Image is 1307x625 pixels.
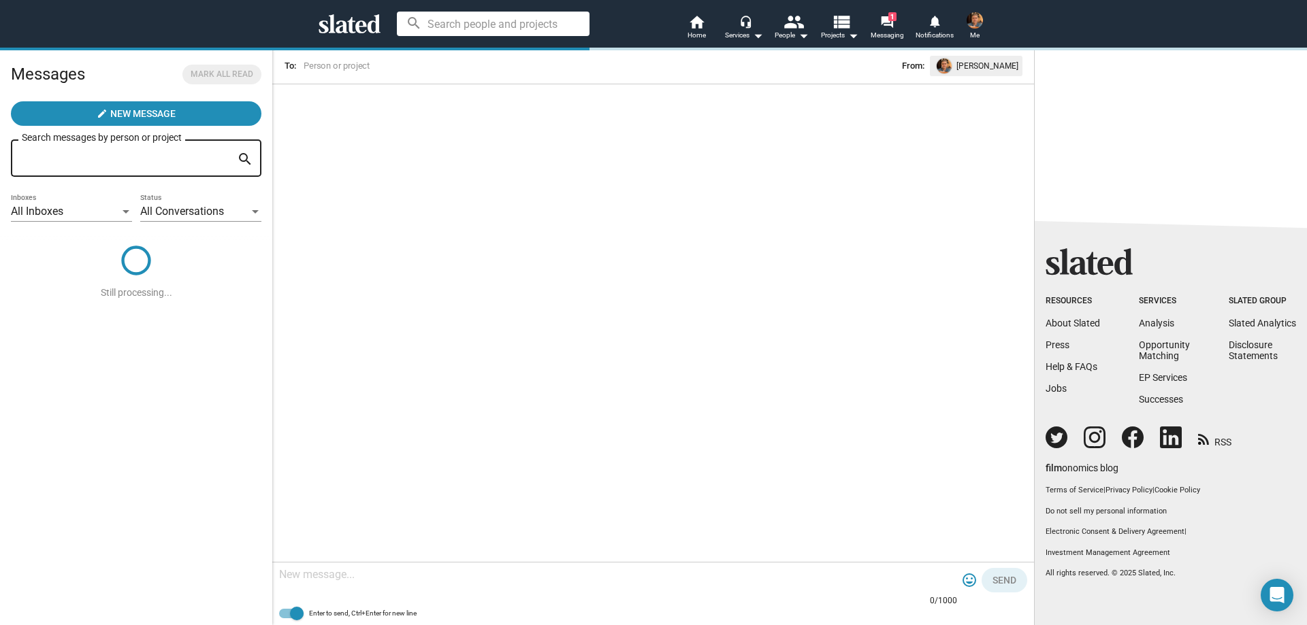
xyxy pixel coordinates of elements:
a: RSS [1198,428,1231,449]
span: To: [285,61,296,71]
button: Mark all read [182,65,261,84]
span: film [1046,462,1062,473]
div: People [775,27,809,44]
div: Slated Group [1229,296,1296,307]
a: Analysis [1139,318,1174,328]
div: Still processing... [101,286,172,299]
a: Privacy Policy [1106,486,1152,494]
mat-icon: forum [880,15,893,28]
mat-icon: home [688,14,705,30]
a: EP Services [1139,372,1187,383]
img: Jay Burnley [967,12,983,29]
button: Services [720,14,768,44]
img: undefined [937,58,952,73]
a: Jobs [1046,383,1067,394]
button: People [768,14,816,44]
span: Notifications [916,27,954,44]
span: Mark all read [191,67,253,82]
a: Cookie Policy [1155,486,1200,494]
span: [PERSON_NAME] [956,58,1018,73]
input: Person or project [302,59,635,73]
button: Jay BurnleyMe [958,10,991,45]
p: All rights reserved. © 2025 Slated, Inc. [1046,569,1296,579]
mat-icon: tag_faces [961,572,978,588]
mat-icon: view_list [831,12,851,31]
a: Home [673,14,720,44]
a: filmonomics blog [1046,451,1118,475]
span: Send [993,568,1016,592]
a: Successes [1139,394,1183,405]
mat-icon: headset_mic [739,15,752,27]
div: Services [725,27,763,44]
mat-icon: notifications [928,14,941,27]
mat-icon: search [237,149,253,170]
a: Slated Analytics [1229,318,1296,328]
span: 1 [888,12,897,21]
span: Enter to send, Ctrl+Enter for new line [309,605,417,622]
mat-hint: 0/1000 [930,596,957,607]
a: OpportunityMatching [1139,339,1190,361]
a: About Slated [1046,318,1100,328]
mat-icon: arrow_drop_down [749,27,766,44]
a: 1Messaging [863,14,911,44]
button: Projects [816,14,863,44]
a: Terms of Service [1046,486,1103,494]
button: New Message [11,101,261,126]
a: Electronic Consent & Delivery Agreement [1046,527,1184,536]
h2: Messages [11,58,85,90]
span: From: [902,58,924,73]
div: Open Intercom Messenger [1261,579,1293,611]
button: Send [982,568,1027,592]
span: All Inboxes [11,205,63,218]
mat-icon: arrow_drop_down [795,27,811,44]
div: Resources [1046,296,1100,307]
span: Home [688,27,706,44]
a: Help & FAQs [1046,361,1097,372]
span: | [1152,486,1155,494]
span: | [1103,486,1106,494]
a: Press [1046,339,1069,350]
mat-icon: people [784,12,803,31]
input: Search people and projects [397,12,590,36]
span: Me [970,27,980,44]
a: Notifications [911,14,958,44]
span: All Conversations [140,205,224,218]
a: Investment Management Agreement [1046,548,1296,558]
div: Services [1139,296,1190,307]
a: DisclosureStatements [1229,339,1278,361]
span: New Message [110,101,176,126]
button: Do not sell my personal information [1046,507,1296,517]
mat-icon: create [97,108,108,119]
span: Projects [821,27,858,44]
mat-icon: arrow_drop_down [845,27,861,44]
span: | [1184,527,1187,536]
span: Messaging [871,27,904,44]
